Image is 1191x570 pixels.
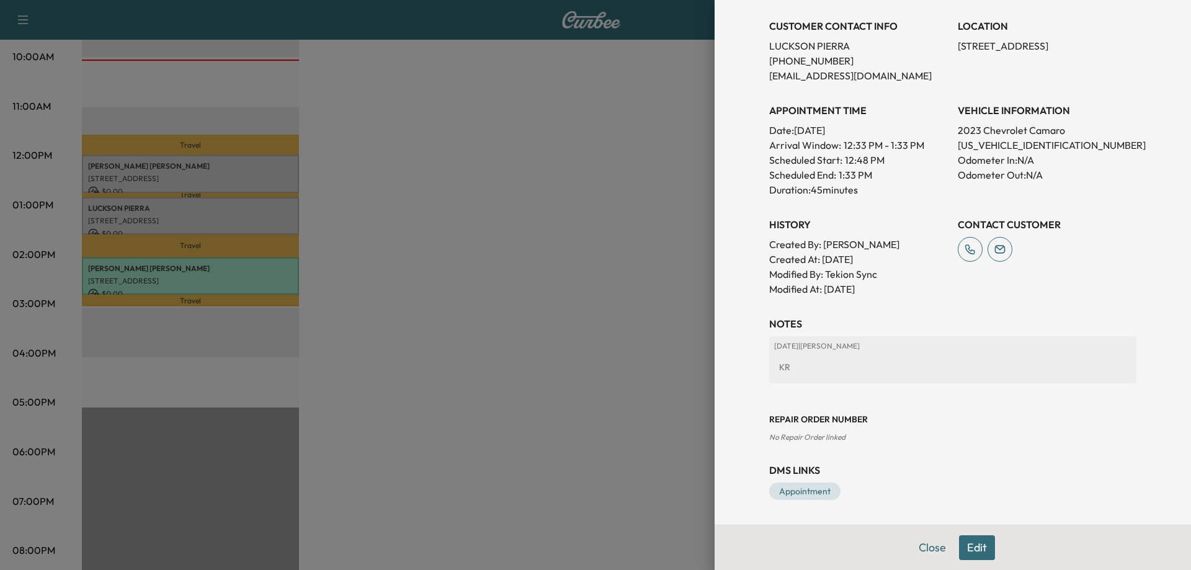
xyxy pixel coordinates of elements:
[769,153,842,167] p: Scheduled Start:
[958,38,1136,53] p: [STREET_ADDRESS]
[839,167,872,182] p: 1:33 PM
[845,153,885,167] p: 12:48 PM
[769,237,948,252] p: Created By : [PERSON_NAME]
[769,217,948,232] h3: History
[958,123,1136,138] p: 2023 Chevrolet Camaro
[769,252,948,267] p: Created At : [DATE]
[911,535,954,560] button: Close
[774,341,1131,351] p: [DATE] | [PERSON_NAME]
[769,138,948,153] p: Arrival Window:
[769,19,948,33] h3: CUSTOMER CONTACT INFO
[769,282,948,296] p: Modified At : [DATE]
[769,316,1136,331] h3: NOTES
[769,53,948,68] p: [PHONE_NUMBER]
[769,182,948,197] p: Duration: 45 minutes
[958,153,1136,167] p: Odometer In: N/A
[958,138,1136,153] p: [US_VEHICLE_IDENTIFICATION_NUMBER]
[958,167,1136,182] p: Odometer Out: N/A
[844,138,924,153] span: 12:33 PM - 1:33 PM
[958,217,1136,232] h3: CONTACT CUSTOMER
[769,38,948,53] p: LUCKSON PIERRA
[769,167,836,182] p: Scheduled End:
[769,68,948,83] p: [EMAIL_ADDRESS][DOMAIN_NAME]
[769,267,948,282] p: Modified By : Tekion Sync
[958,103,1136,118] h3: VEHICLE INFORMATION
[769,103,948,118] h3: APPOINTMENT TIME
[774,356,1131,378] div: KR
[958,19,1136,33] h3: LOCATION
[769,483,841,500] a: Appointment
[769,413,1136,425] h3: Repair Order number
[959,535,995,560] button: Edit
[769,432,845,442] span: No Repair Order linked
[769,123,948,138] p: Date: [DATE]
[769,463,1136,478] h3: DMS Links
